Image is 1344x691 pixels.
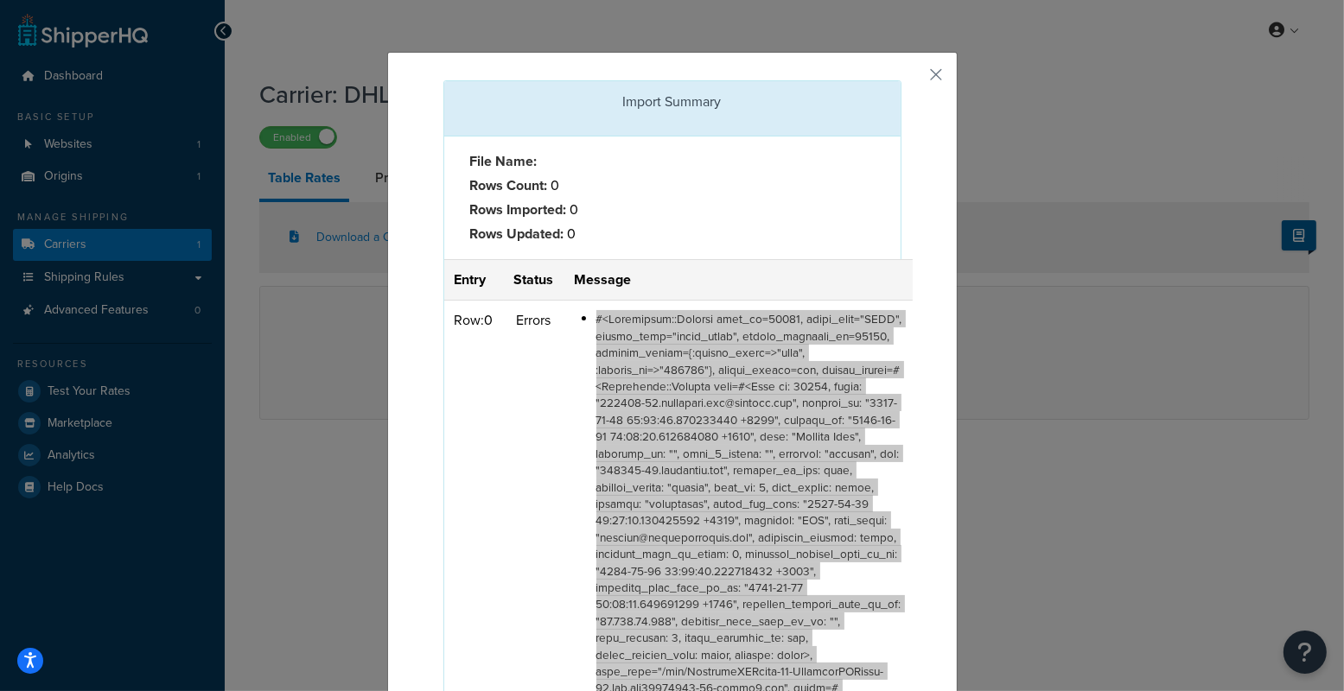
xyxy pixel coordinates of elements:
div: 0 0 0 [457,149,672,246]
strong: File Name: [470,151,538,171]
h3: Import Summary [457,94,888,110]
th: Status [504,259,564,301]
strong: Rows Count: [470,175,548,195]
th: Entry [444,259,504,301]
strong: Rows Imported: [470,200,567,219]
th: Message [564,259,913,301]
strong: Rows Updated: [470,224,564,244]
